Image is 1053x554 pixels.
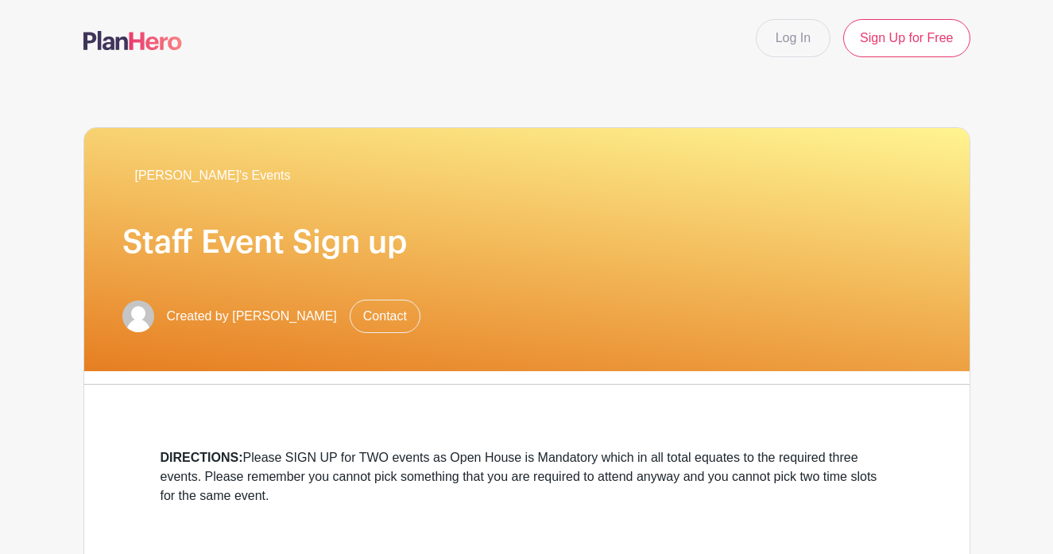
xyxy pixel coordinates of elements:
img: default-ce2991bfa6775e67f084385cd625a349d9dcbb7a52a09fb2fda1e96e2d18dcdb.png [122,300,154,332]
div: Please SIGN UP for TWO events as Open House is Mandatory which in all total equates to the requir... [161,448,893,506]
span: Created by [PERSON_NAME] [167,307,337,326]
a: Log In [756,19,830,57]
h1: Staff Event Sign up [122,223,931,262]
a: Contact [350,300,420,333]
a: Sign Up for Free [843,19,970,57]
img: logo-507f7623f17ff9eddc593b1ce0a138ce2505c220e1c5a4e2b4648c50719b7d32.svg [83,31,182,50]
strong: DIRECTIONS: [161,451,243,464]
span: [PERSON_NAME]'s Events [135,166,291,185]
